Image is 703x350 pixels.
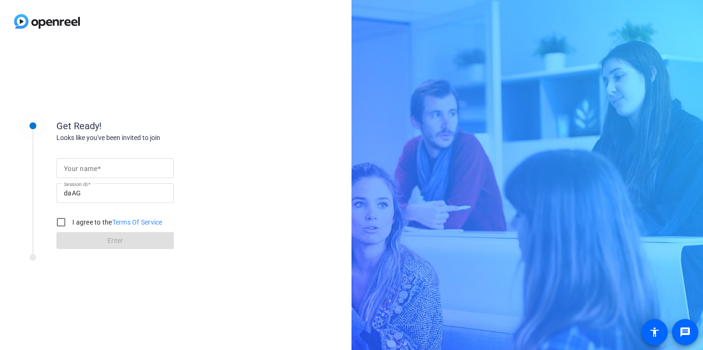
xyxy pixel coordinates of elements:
[70,218,163,227] label: I agree to the
[56,119,244,133] div: Get Ready!
[64,165,97,172] mat-label: Your name
[112,218,163,226] a: Terms Of Service
[56,133,244,143] div: Looks like you've been invited to join
[680,327,691,338] mat-icon: message
[649,327,660,338] mat-icon: accessibility
[64,181,88,187] mat-label: Session ID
